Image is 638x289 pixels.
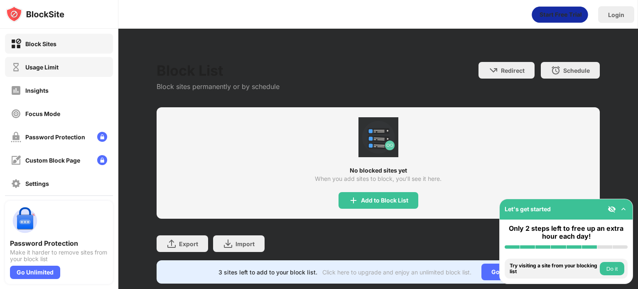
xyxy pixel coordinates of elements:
[11,132,21,142] img: password-protection-off.svg
[505,205,551,212] div: Let's get started
[97,155,107,165] img: lock-menu.svg
[97,132,107,142] img: lock-menu.svg
[11,39,21,49] img: block-on.svg
[563,67,590,74] div: Schedule
[25,87,49,94] div: Insights
[25,180,49,187] div: Settings
[10,239,108,247] div: Password Protection
[10,206,40,236] img: push-password-protection.svg
[532,6,588,23] div: animation
[11,109,21,119] img: focus-off.svg
[315,175,442,182] div: When you add sites to block, you’ll see it here.
[11,155,21,165] img: customize-block-page-off.svg
[25,133,85,141] div: Password Protection
[11,85,21,96] img: insights-off.svg
[179,240,198,247] div: Export
[10,266,60,279] div: Go Unlimited
[600,262,624,275] button: Do it
[619,205,628,213] img: omni-setup-toggle.svg
[608,205,616,213] img: eye-not-visible.svg
[25,110,60,117] div: Focus Mode
[501,67,525,74] div: Redirect
[361,197,408,204] div: Add to Block List
[11,62,21,72] img: time-usage-off.svg
[157,167,600,174] div: No blocked sites yet
[481,264,538,280] div: Go Unlimited
[608,11,624,18] div: Login
[322,269,471,276] div: Click here to upgrade and enjoy an unlimited block list.
[25,157,80,164] div: Custom Block Page
[510,263,598,275] div: Try visiting a site from your blocking list
[10,249,108,262] div: Make it harder to remove sites from your block list
[218,269,317,276] div: 3 sites left to add to your block list.
[157,82,280,91] div: Block sites permanently or by schedule
[505,225,628,240] div: Only 2 steps left to free up an extra hour each day!
[6,6,64,22] img: logo-blocksite.svg
[25,64,59,71] div: Usage Limit
[358,117,398,157] div: animation
[157,62,280,79] div: Block List
[11,178,21,189] img: settings-off.svg
[25,40,56,47] div: Block Sites
[236,240,255,247] div: Import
